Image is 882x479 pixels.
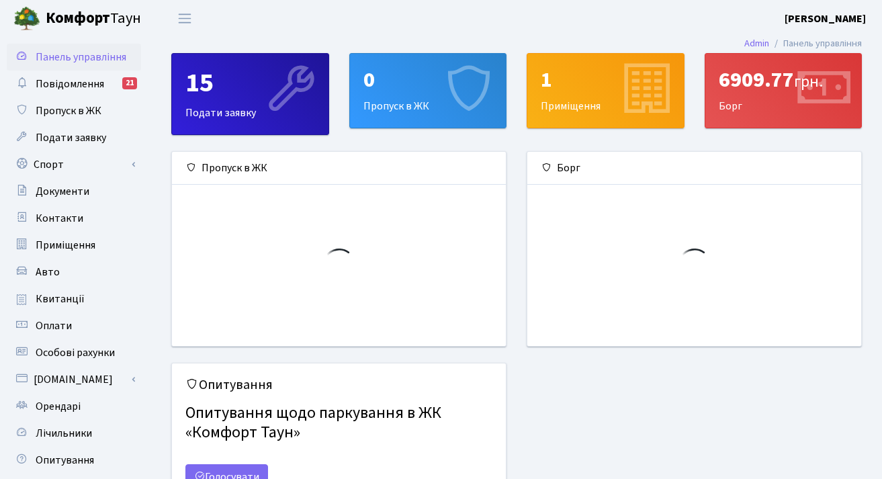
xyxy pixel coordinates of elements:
[36,426,92,441] span: Лічильники
[36,130,106,145] span: Подати заявку
[7,286,141,312] a: Квитанції
[46,7,110,29] b: Комфорт
[7,259,141,286] a: Авто
[7,97,141,124] a: Пропуск в ЖК
[7,44,141,71] a: Панель управління
[185,398,492,448] h4: Опитування щодо паркування в ЖК «Комфорт Таун»
[168,7,202,30] button: Переключити навігацію
[349,53,507,128] a: 0Пропуск в ЖК
[769,36,862,51] li: Панель управління
[7,151,141,178] a: Спорт
[724,30,882,58] nav: breadcrumb
[7,447,141,474] a: Опитування
[7,178,141,205] a: Документи
[36,103,101,118] span: Пропуск в ЖК
[7,312,141,339] a: Оплати
[705,54,862,128] div: Борг
[122,77,137,89] div: 21
[350,54,506,128] div: Пропуск в ЖК
[36,50,126,64] span: Панель управління
[36,238,95,253] span: Приміщення
[185,377,492,393] h5: Опитування
[172,152,506,185] div: Пропуск в ЖК
[527,152,861,185] div: Борг
[36,399,81,414] span: Орендарі
[13,5,40,32] img: logo.png
[172,54,328,134] div: Подати заявку
[185,67,315,99] div: 15
[7,393,141,420] a: Орендарі
[36,77,104,91] span: Повідомлення
[36,292,85,306] span: Квитанції
[785,11,866,26] b: [PERSON_NAME]
[7,71,141,97] a: Повідомлення21
[36,184,89,199] span: Документи
[36,265,60,279] span: Авто
[7,205,141,232] a: Контакти
[7,339,141,366] a: Особові рахунки
[527,54,684,128] div: Приміщення
[785,11,866,27] a: [PERSON_NAME]
[527,53,685,128] a: 1Приміщення
[36,318,72,333] span: Оплати
[46,7,141,30] span: Таун
[7,420,141,447] a: Лічильники
[171,53,329,135] a: 15Подати заявку
[7,124,141,151] a: Подати заявку
[36,453,94,468] span: Опитування
[36,211,83,226] span: Контакти
[36,345,115,360] span: Особові рахунки
[541,67,670,93] div: 1
[744,36,769,50] a: Admin
[7,366,141,393] a: [DOMAIN_NAME]
[719,67,848,93] div: 6909.77
[7,232,141,259] a: Приміщення
[363,67,493,93] div: 0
